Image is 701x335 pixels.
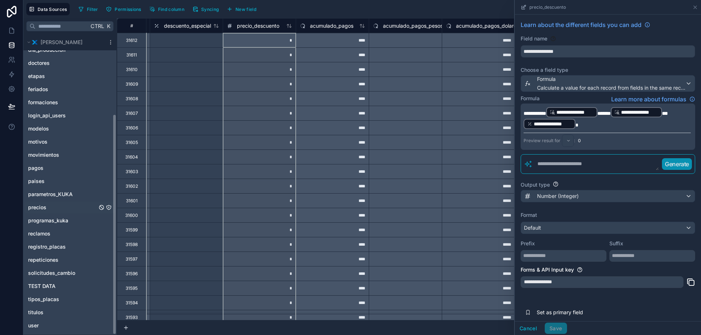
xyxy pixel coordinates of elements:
[235,7,256,12] span: New field
[578,138,581,144] span: 0
[106,24,111,29] span: K
[310,22,353,30] span: acumulado_pagos
[126,242,138,248] div: 31598
[123,23,141,28] div: #
[237,22,279,30] span: precio_descuento
[103,4,146,15] a: Permissions
[521,95,540,102] label: Formula
[609,240,695,247] label: Suffix
[126,110,138,116] div: 31607
[190,4,224,15] a: Syncing
[126,183,138,189] div: 31602
[126,125,138,131] div: 31606
[126,81,138,87] div: 31609
[126,227,138,233] div: 31599
[456,22,519,30] span: acumulado_pagos_dolares
[125,213,138,218] div: 31600
[521,75,695,92] button: FormulaCalculate a value for each record from fields in the same record
[521,20,641,29] span: Learn about the different fields you can add
[611,95,695,104] a: Learn more about formulas
[521,211,695,219] label: Format
[164,22,211,30] span: descuento_especial
[537,192,579,200] span: Number (Integer)
[90,22,105,31] span: Ctrl
[126,285,138,291] div: 31595
[26,3,70,15] button: Data Sources
[521,66,695,74] label: Choose a field type
[126,52,137,58] div: 31611
[611,95,686,104] span: Learn more about formulas
[126,256,138,262] div: 31597
[224,4,259,15] button: New field
[521,35,547,42] label: Field name
[158,7,184,12] span: Find column
[537,309,642,316] span: Set as primary field
[521,181,550,188] label: Output type
[126,271,138,277] div: 31596
[383,22,443,30] span: acumulado_pagos_pesos
[126,96,138,102] div: 31608
[38,7,67,12] span: Data Sources
[76,4,101,15] button: Filter
[521,266,574,273] label: Forms & API Input key
[126,198,138,204] div: 31601
[103,4,143,15] button: Permissions
[126,300,138,306] div: 31594
[115,7,141,12] span: Permissions
[521,190,695,202] button: Number (Integer)
[665,160,689,168] p: Generate
[201,7,219,12] span: Syncing
[126,169,138,175] div: 31603
[125,154,138,160] div: 31604
[126,140,138,145] div: 31605
[662,158,692,170] button: Generate
[537,75,685,83] span: Formula
[524,135,575,147] div: Preview result for :
[126,67,138,73] div: 31610
[515,323,542,334] button: Cancel
[524,225,541,231] span: Default
[147,4,187,15] button: Find column
[537,84,685,91] span: Calculate a value for each record from fields in the same record
[87,7,98,12] span: Filter
[521,304,695,320] button: Set as primary field
[126,38,137,43] div: 31612
[521,240,606,247] label: Prefix
[521,20,650,29] a: Learn about the different fields you can add
[190,4,221,15] button: Syncing
[521,222,695,234] button: Default
[126,315,138,320] div: 31593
